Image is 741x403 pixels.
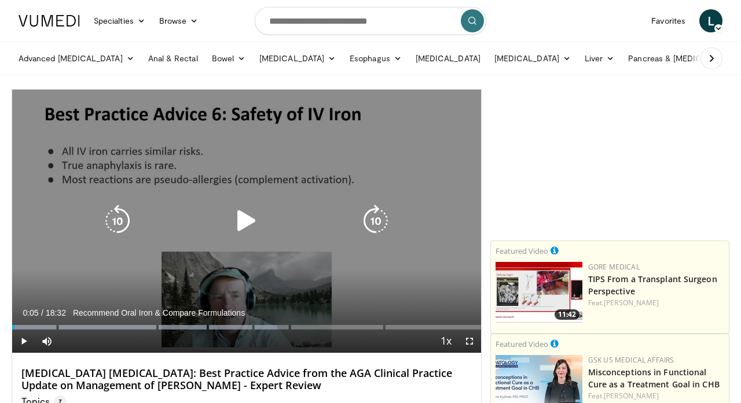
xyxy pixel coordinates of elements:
div: Progress Bar [12,325,481,330]
button: Mute [35,330,58,353]
button: Playback Rate [435,330,458,353]
a: [MEDICAL_DATA] [409,47,487,70]
iframe: Advertisement [523,89,696,234]
a: Specialties [87,9,152,32]
input: Search topics, interventions [255,7,486,35]
span: / [41,308,43,317]
span: 0:05 [23,308,38,317]
img: VuMedi Logo [19,15,80,27]
video-js: Video Player [12,90,481,353]
a: Favorites [644,9,692,32]
a: Advanced [MEDICAL_DATA] [12,47,141,70]
span: 11:42 [555,309,579,320]
a: L [699,9,722,32]
a: GSK US Medical Affairs [588,355,674,365]
span: 18:32 [46,308,66,317]
img: 4003d3dc-4d84-4588-a4af-bb6b84f49ae6.150x105_q85_crop-smart_upscale.jpg [496,262,582,323]
small: Featured Video [496,246,548,256]
a: [PERSON_NAME] [604,298,659,308]
small: Featured Video [496,339,548,349]
a: [MEDICAL_DATA] [487,47,578,70]
h4: [MEDICAL_DATA] [MEDICAL_DATA]: Best Practice Advice from the AGA Clinical Practice Update on Mana... [21,367,472,392]
button: Fullscreen [458,330,481,353]
a: Liver [578,47,621,70]
a: Bowel [205,47,252,70]
span: Recommend Oral Iron & Compare Formulations [73,308,245,318]
a: TIPS From a Transplant Surgeon Perspective [588,273,717,297]
a: [MEDICAL_DATA] [252,47,343,70]
a: [PERSON_NAME] [604,391,659,401]
div: Feat. [588,298,724,308]
a: 11:42 [496,262,582,323]
a: Anal & Rectal [141,47,205,70]
a: Misconceptions in Functional Cure as a Treatment Goal in CHB [588,367,720,390]
a: Browse [152,9,206,32]
button: Play [12,330,35,353]
a: Gore Medical [588,262,640,272]
a: Esophagus [343,47,409,70]
div: Feat. [588,391,724,401]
